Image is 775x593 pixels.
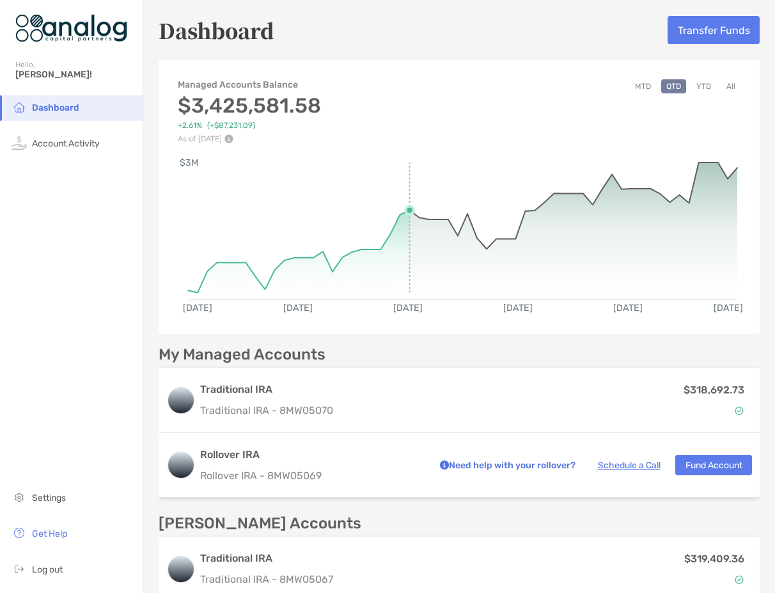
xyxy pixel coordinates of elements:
[691,79,716,93] button: YTD
[714,303,743,313] text: [DATE]
[613,303,643,313] text: [DATE]
[200,468,422,484] p: Rollover IRA - 8MW05069
[12,135,27,150] img: activity icon
[180,157,198,168] text: $3M
[32,528,67,539] span: Get Help
[684,382,744,398] p: $318,692.73
[200,402,333,418] p: Traditional IRA - 8MW05070
[12,561,27,576] img: logout icon
[721,79,740,93] button: All
[168,557,194,582] img: logo account
[12,489,27,505] img: settings icon
[178,121,202,130] span: +2.61%
[735,575,744,584] img: Account Status icon
[735,406,744,415] img: Account Status icon
[200,382,333,397] h3: Traditional IRA
[12,525,27,541] img: get-help icon
[668,16,760,44] button: Transfer Funds
[224,134,233,143] img: Performance Info
[168,388,194,413] img: logo account
[630,79,656,93] button: MTD
[12,99,27,115] img: household icon
[393,303,423,313] text: [DATE]
[159,516,361,532] p: [PERSON_NAME] Accounts
[15,5,127,51] img: Zoe Logo
[207,121,255,130] span: ( +$87,231.09 )
[159,347,325,363] p: My Managed Accounts
[183,303,212,313] text: [DATE]
[32,138,100,149] span: Account Activity
[178,93,321,118] h3: $3,425,581.58
[178,79,321,90] h4: Managed Accounts Balance
[32,493,66,503] span: Settings
[200,571,333,587] p: Traditional IRA - 8MW05067
[200,551,333,566] h3: Traditional IRA
[32,564,63,575] span: Log out
[437,457,575,473] p: Need help with your rollover?
[178,134,321,143] p: As of [DATE]
[32,102,79,113] span: Dashboard
[661,79,686,93] button: QTD
[200,447,422,463] h3: Rollover IRA
[15,69,135,80] span: [PERSON_NAME]!
[168,452,194,478] img: logo account
[684,551,744,567] p: $319,409.36
[283,303,313,313] text: [DATE]
[675,455,752,475] button: Fund Account
[159,15,274,45] h5: Dashboard
[598,460,661,471] a: Schedule a Call
[503,303,533,313] text: [DATE]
